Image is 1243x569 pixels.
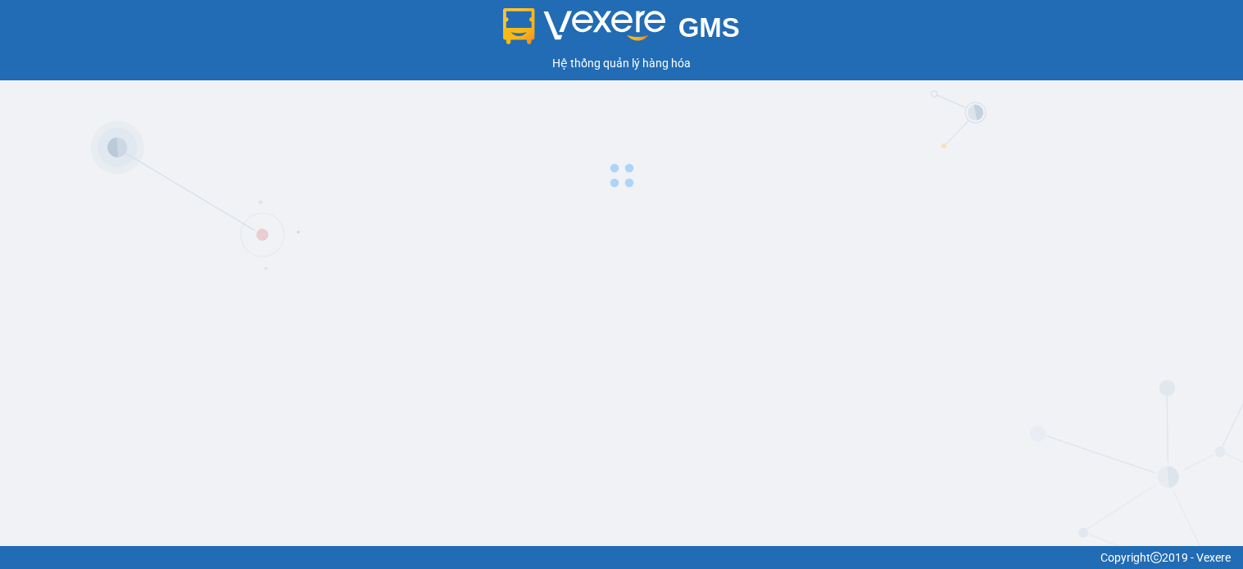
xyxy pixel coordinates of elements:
[503,25,740,38] a: GMS
[12,549,1231,567] div: Copyright 2019 - Vexere
[678,12,740,43] span: GMS
[1150,552,1162,563] span: copyright
[4,54,1239,72] div: Hệ thống quản lý hàng hóa
[503,8,665,44] img: logo 2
